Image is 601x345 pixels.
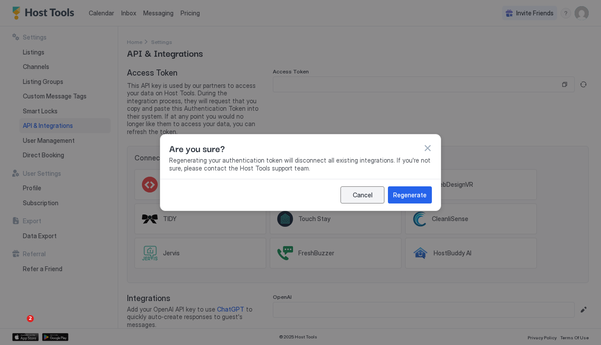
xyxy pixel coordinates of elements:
[388,186,432,203] button: Regenerate
[340,186,384,203] button: Cancel
[393,190,427,200] div: Regenerate
[169,156,432,172] span: Regenerating your authentication token will disconnect all existing integrations. If you're not s...
[169,142,225,155] span: Are you sure?
[9,315,30,336] iframe: Intercom live chat
[27,315,34,322] span: 2
[353,190,373,200] div: Cancel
